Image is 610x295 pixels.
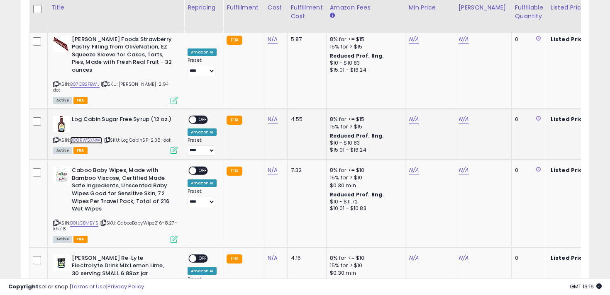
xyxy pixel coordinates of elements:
[459,166,468,174] a: N/A
[73,236,88,243] span: FBA
[409,35,419,44] a: N/A
[227,116,242,125] small: FBA
[188,128,217,136] div: Amazon AI
[8,283,39,290] strong: Copyright
[291,3,323,21] div: Fulfillment Cost
[72,36,173,76] b: [PERSON_NAME] Foods Strawberry Pastry Filling from OliveNation, EZ Squeeze Sleeve for Cakes, Tart...
[53,36,178,103] div: ASIN:
[330,52,384,59] b: Reduced Prof. Rng.
[70,220,98,227] a: B01LCBMBYS
[196,255,210,262] span: OFF
[53,116,178,153] div: ASIN:
[188,3,220,12] div: Repricing
[515,167,541,174] div: 0
[551,115,588,123] b: Listed Price:
[53,167,178,242] div: ASIN:
[53,254,70,271] img: 417WtmjTykL._SL40_.jpg
[188,138,217,156] div: Preset:
[551,166,588,174] b: Listed Price:
[330,191,384,198] b: Reduced Prof. Rng.
[330,182,399,189] div: $0.30 min
[291,167,320,174] div: 7.32
[188,58,217,76] div: Preset:
[330,132,384,139] b: Reduced Prof. Rng.
[188,189,217,207] div: Preset:
[330,43,399,51] div: 15% for > $15
[53,147,72,154] span: All listings currently available for purchase on Amazon
[72,254,173,280] b: [PERSON_NAME] Re-Lyte Electrolyte Drink Mix Lemon Lime, 30 serving SMALL 6.88oz jar
[188,48,217,56] div: Amazon AI
[268,3,284,12] div: Cost
[72,116,173,126] b: Log Cabin Sugar Free Syrup (12 oz.)
[227,36,242,45] small: FBA
[330,198,399,206] div: $10 - $11.72
[330,36,399,43] div: 8% for <= $15
[72,167,173,215] b: Caboo Baby Wipes, Made with Bamboo Viscose, Certified Made Safe Ingredients, Unscented Baby Wipes...
[53,81,171,93] span: | SKU: [PERSON_NAME]-2.94-dot
[103,137,171,143] span: | SKU: LogCabinSF-2.38-dot
[268,35,278,44] a: N/A
[73,147,88,154] span: FBA
[330,116,399,123] div: 8% for <= $15
[53,97,72,104] span: All listings currently available for purchase on Amazon
[330,254,399,262] div: 8% for <= $10
[330,269,399,277] div: $0.30 min
[268,115,278,123] a: N/A
[53,116,70,132] img: 51VtEAnk3CL._SL40_.jpg
[53,36,70,52] img: 41G6Fy1MC3L._SL40_.jpg
[459,115,468,123] a: N/A
[268,166,278,174] a: N/A
[570,283,602,290] span: 2025-09-17 13:16 GMT
[73,97,88,104] span: FBA
[330,167,399,174] div: 8% for <= $10
[8,283,144,291] div: seller snap | |
[330,12,335,19] small: Amazon Fees.
[53,236,72,243] span: All listings currently available for purchase on Amazon
[409,3,451,12] div: Min Price
[459,3,508,12] div: [PERSON_NAME]
[409,115,419,123] a: N/A
[53,220,177,232] span: | SKU: CabooBabyWipe216-8.27-khe18
[70,137,102,144] a: B00RW5XNWI
[196,167,210,174] span: OFF
[71,283,106,290] a: Terms of Use
[227,254,242,264] small: FBA
[330,123,399,131] div: 15% for > $15
[515,3,544,21] div: Fulfillable Quantity
[188,267,217,275] div: Amazon AI
[291,36,320,43] div: 5.87
[551,35,588,43] b: Listed Price:
[268,254,278,262] a: N/A
[107,283,144,290] a: Privacy Policy
[291,254,320,262] div: 4.15
[330,60,399,67] div: $10 - $10.83
[70,81,100,88] a: B07CB2FBWJ
[330,3,402,12] div: Amazon Fees
[409,254,419,262] a: N/A
[330,174,399,181] div: 15% for > $10
[515,36,541,43] div: 0
[330,140,399,147] div: $10 - $10.83
[196,116,210,123] span: OFF
[330,147,399,154] div: $15.01 - $16.24
[330,67,399,74] div: $15.01 - $16.24
[53,167,70,183] img: 41UH+CX6CzL._SL40_.jpg
[51,3,181,12] div: Title
[459,254,468,262] a: N/A
[330,262,399,269] div: 15% for > $10
[409,166,419,174] a: N/A
[459,35,468,44] a: N/A
[551,254,588,262] b: Listed Price:
[515,116,541,123] div: 0
[227,3,260,12] div: Fulfillment
[227,167,242,176] small: FBA
[188,179,217,187] div: Amazon AI
[515,254,541,262] div: 0
[291,116,320,123] div: 4.55
[330,205,399,212] div: $10.01 - $10.83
